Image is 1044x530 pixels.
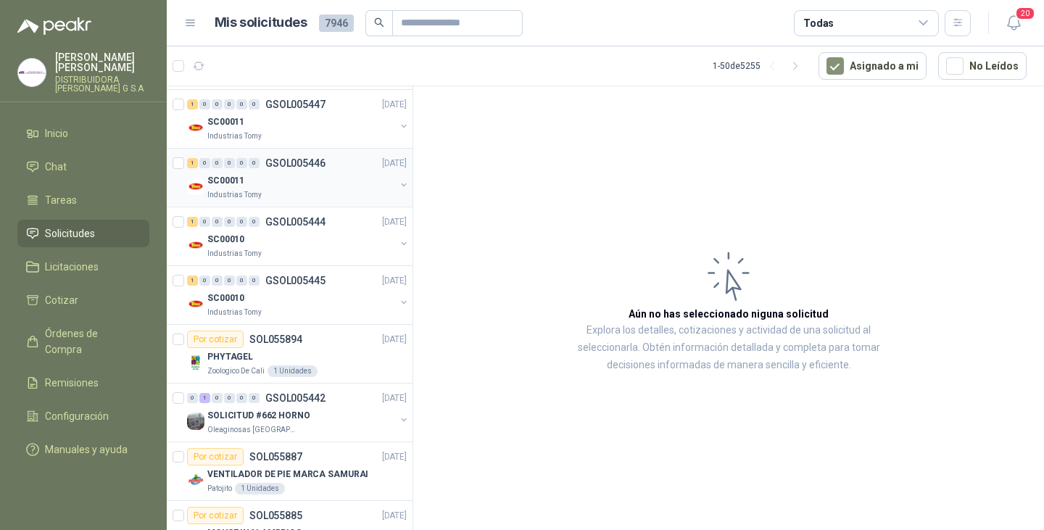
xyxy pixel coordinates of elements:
a: Por cotizarSOL055887[DATE] Company LogoVENTILADOR DE PIE MARCA SAMURAIPatojito1 Unidades [167,442,413,501]
p: [DATE] [382,392,407,405]
span: Cotizar [45,292,78,308]
div: 1 [187,99,198,109]
p: SC00010 [207,291,244,305]
div: 0 [212,217,223,227]
span: Licitaciones [45,259,99,275]
img: Company Logo [187,295,204,312]
p: GSOL005442 [265,393,326,403]
h3: Aún no has seleccionado niguna solicitud [629,306,829,322]
span: search [374,17,384,28]
span: Manuales y ayuda [45,442,128,457]
div: 0 [212,276,223,286]
p: [DATE] [382,98,407,112]
button: No Leídos [938,52,1027,80]
div: 0 [236,276,247,286]
p: SOL055894 [249,334,302,344]
div: 0 [249,99,260,109]
a: Por cotizarSOL055894[DATE] Company LogoPHYTAGELZoologico De Cali1 Unidades [167,325,413,384]
a: Manuales y ayuda [17,436,149,463]
div: 1 [187,276,198,286]
p: Explora los detalles, cotizaciones y actividad de una solicitud al seleccionarla. Obtén informaci... [558,322,899,374]
p: [DATE] [382,450,407,464]
div: 0 [212,99,223,109]
h1: Mis solicitudes [215,12,307,33]
div: 1 - 50 de 5255 [713,54,807,78]
img: Company Logo [18,59,46,86]
a: Licitaciones [17,253,149,281]
p: PHYTAGEL [207,350,253,364]
div: Todas [803,15,834,31]
p: DISTRIBUIDORA [PERSON_NAME] G S.A [55,75,149,93]
div: 0 [236,393,247,403]
p: GSOL005446 [265,158,326,168]
div: 0 [249,393,260,403]
div: 0 [249,217,260,227]
a: Inicio [17,120,149,147]
div: 0 [224,217,235,227]
p: Zoologico De Cali [207,365,265,377]
p: [DATE] [382,215,407,229]
div: 1 Unidades [235,483,285,494]
p: Industrias Tomy [207,248,262,260]
p: GSOL005445 [265,276,326,286]
div: 0 [199,276,210,286]
div: 0 [236,99,247,109]
img: Logo peakr [17,17,91,35]
span: Chat [45,159,67,175]
img: Company Logo [187,471,204,489]
a: 1 0 0 0 0 0 GSOL005447[DATE] Company LogoSC00011Industrias Tomy [187,96,410,142]
p: Industrias Tomy [207,189,262,201]
div: 0 [224,99,235,109]
a: Configuración [17,402,149,430]
a: Cotizar [17,286,149,314]
p: [DATE] [382,509,407,523]
p: [DATE] [382,333,407,347]
p: [PERSON_NAME] [PERSON_NAME] [55,52,149,73]
span: Inicio [45,125,68,141]
p: Industrias Tomy [207,131,262,142]
div: 0 [249,276,260,286]
div: 0 [187,393,198,403]
a: Remisiones [17,369,149,397]
p: SOL055887 [249,452,302,462]
p: [DATE] [382,157,407,170]
a: Solicitudes [17,220,149,247]
div: 0 [224,393,235,403]
span: 7946 [319,15,354,32]
p: Industrias Tomy [207,307,262,318]
div: 0 [212,393,223,403]
p: SC00011 [207,174,244,188]
div: 0 [224,158,235,168]
div: 0 [236,217,247,227]
div: 0 [199,99,210,109]
span: Remisiones [45,375,99,391]
p: SOLICITUD #662 HORNO [207,409,310,423]
p: VENTILADOR DE PIE MARCA SAMURAI [207,468,368,481]
div: 0 [236,158,247,168]
div: 1 [187,217,198,227]
button: 20 [1000,10,1027,36]
div: Por cotizar [187,507,244,524]
p: Patojito [207,483,232,494]
img: Company Logo [187,413,204,430]
span: Configuración [45,408,109,424]
a: 1 0 0 0 0 0 GSOL005446[DATE] Company LogoSC00011Industrias Tomy [187,154,410,201]
span: 20 [1015,7,1035,20]
a: Órdenes de Compra [17,320,149,363]
a: 1 0 0 0 0 0 GSOL005444[DATE] Company LogoSC00010Industrias Tomy [187,213,410,260]
img: Company Logo [187,119,204,136]
div: 0 [224,276,235,286]
p: [DATE] [382,274,407,288]
p: Oleaginosas [GEOGRAPHIC_DATA][PERSON_NAME] [207,424,299,436]
a: Tareas [17,186,149,214]
div: 1 Unidades [268,365,318,377]
a: 0 1 0 0 0 0 GSOL005442[DATE] Company LogoSOLICITUD #662 HORNOOleaginosas [GEOGRAPHIC_DATA][PERSON... [187,389,410,436]
span: Solicitudes [45,225,95,241]
div: 0 [212,158,223,168]
p: GSOL005444 [265,217,326,227]
div: Por cotizar [187,331,244,348]
p: SOL055885 [249,510,302,521]
div: 0 [199,217,210,227]
div: 1 [199,393,210,403]
img: Company Logo [187,236,204,254]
